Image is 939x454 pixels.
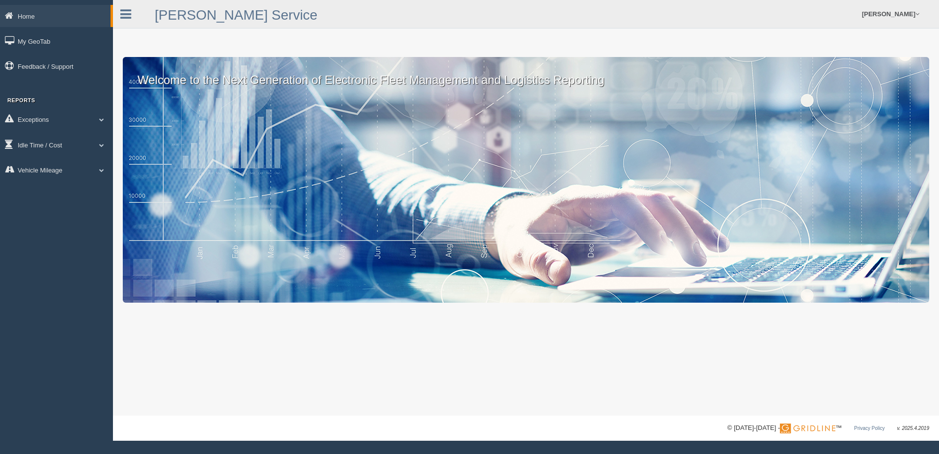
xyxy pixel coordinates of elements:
img: Gridline [780,424,835,433]
span: v. 2025.4.2019 [897,426,929,431]
div: © [DATE]-[DATE] - ™ [727,423,929,433]
a: Privacy Policy [854,426,884,431]
p: Welcome to the Next Generation of Electronic Fleet Management and Logistics Reporting [123,57,929,88]
a: [PERSON_NAME] Service [155,7,317,23]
